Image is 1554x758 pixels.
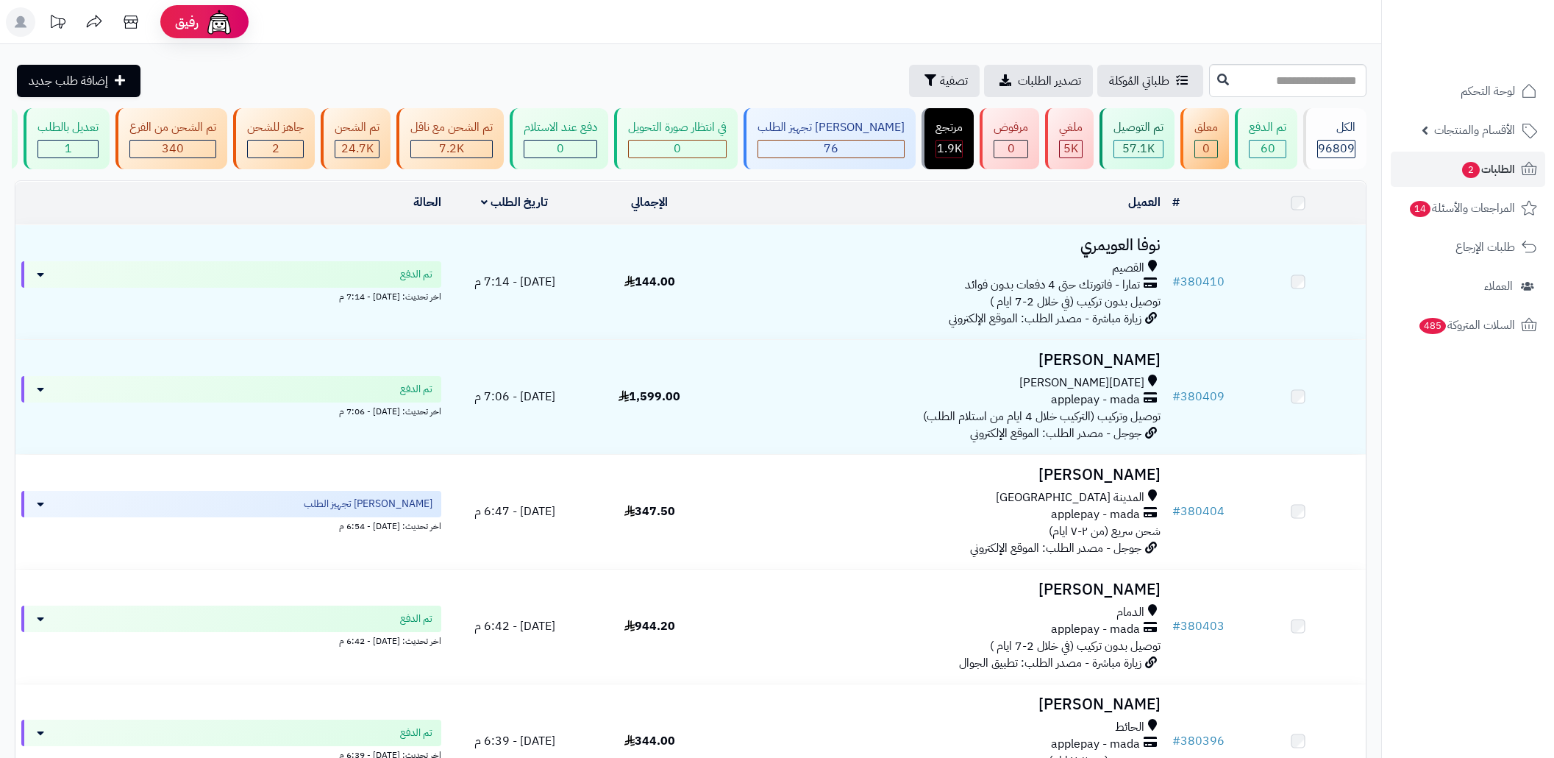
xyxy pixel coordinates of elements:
div: مرتجع [935,119,963,136]
span: تصفية [940,72,968,90]
span: زيارة مباشرة - مصدر الطلب: الموقع الإلكتروني [949,310,1141,327]
span: 0 [1202,140,1210,157]
span: تصدير الطلبات [1018,72,1081,90]
div: 0 [629,141,726,157]
a: #380404 [1172,503,1225,520]
span: [DATE][PERSON_NAME] [1019,375,1144,392]
div: 0 [524,141,596,157]
button: تصفية [909,65,980,97]
span: 2 [1462,162,1480,178]
span: الحائط [1115,719,1144,736]
a: #380403 [1172,617,1225,635]
span: 76 [824,140,838,157]
span: [DATE] - 7:06 م [474,388,555,405]
span: طلبات الإرجاع [1455,237,1515,258]
span: # [1172,503,1180,520]
a: جاهز للشحن 2 [230,108,318,169]
a: المراجعات والأسئلة14 [1391,191,1545,226]
span: 1 [65,140,72,157]
span: applepay - mada [1051,621,1140,638]
span: [DATE] - 7:14 م [474,273,555,291]
div: 60 [1250,141,1286,157]
span: تم الدفع [400,612,432,626]
span: [PERSON_NAME] تجهيز الطلب [304,497,432,511]
a: دفع عند الاستلام 0 [507,108,611,169]
a: الطلبات2 [1391,152,1545,187]
div: تم الشحن من الفرع [129,119,216,136]
span: 24.7K [341,140,374,157]
span: # [1172,732,1180,750]
span: 57.1K [1122,140,1155,157]
a: تم التوصيل 57.1K [1097,108,1177,169]
div: تم الشحن مع ناقل [410,119,493,136]
span: 485 [1419,318,1446,334]
span: # [1172,273,1180,291]
h3: نوفا العويمري [723,237,1161,254]
span: [DATE] - 6:42 م [474,617,555,635]
div: [PERSON_NAME] تجهيز الطلب [758,119,905,136]
a: طلباتي المُوكلة [1097,65,1203,97]
div: تم التوصيل [1113,119,1163,136]
div: 24743 [335,141,379,157]
a: تحديثات المنصة [39,7,76,40]
span: لوحة التحكم [1461,81,1515,102]
span: 0 [557,140,564,157]
span: 340 [162,140,184,157]
div: 7222 [411,141,492,157]
span: المراجعات والأسئلة [1408,198,1515,219]
span: 347.50 [624,503,675,520]
a: لوحة التحكم [1391,74,1545,109]
a: السلات المتروكة485 [1391,308,1545,343]
span: 60 [1261,140,1275,157]
span: إضافة طلب جديد [29,72,108,90]
a: #380409 [1172,388,1225,405]
span: # [1172,388,1180,405]
div: دفع عند الاستلام [524,119,597,136]
div: مرفوض [994,119,1028,136]
a: تم الشحن من الفرع 340 [113,108,230,169]
a: تم الشحن 24.7K [318,108,393,169]
span: # [1172,617,1180,635]
span: 2 [272,140,279,157]
div: 2 [248,141,303,157]
div: 340 [130,141,215,157]
img: ai-face.png [204,7,234,37]
div: معلق [1194,119,1218,136]
a: الكل96809 [1300,108,1369,169]
span: applepay - mada [1051,736,1140,753]
span: توصيل بدون تركيب (في خلال 2-7 ايام ) [990,637,1161,655]
span: [DATE] - 6:47 م [474,503,555,520]
span: 144.00 [624,273,675,291]
a: مرتجع 1.9K [919,108,977,169]
span: applepay - mada [1051,392,1140,408]
span: 1.9K [937,140,962,157]
a: تم الشحن مع ناقل 7.2K [393,108,507,169]
div: اخر تحديث: [DATE] - 6:54 م [21,517,441,533]
a: الحالة [413,194,441,211]
a: تصدير الطلبات [984,65,1093,97]
div: اخر تحديث: [DATE] - 7:14 م [21,288,441,303]
div: اخر تحديث: [DATE] - 7:06 م [21,403,441,418]
span: رفيق [175,13,199,31]
span: العملاء [1484,276,1513,297]
img: logo-2.png [1454,39,1540,70]
span: تمارا - فاتورتك حتى 4 دفعات بدون فوائد [965,277,1140,294]
span: الطلبات [1461,159,1515,180]
a: تم الدفع 60 [1232,108,1300,169]
div: تم الدفع [1249,119,1286,136]
h3: [PERSON_NAME] [723,581,1161,598]
span: المدينة [GEOGRAPHIC_DATA] [996,489,1144,506]
a: العملاء [1391,269,1545,304]
div: ملغي [1059,119,1083,136]
span: السلات المتروكة [1418,315,1515,336]
div: جاهز للشحن [247,119,304,136]
a: تاريخ الطلب [481,194,548,211]
span: [DATE] - 6:39 م [474,732,555,750]
span: 344.00 [624,732,675,750]
a: الإجمالي [631,194,668,211]
span: تم الدفع [400,382,432,397]
span: applepay - mada [1051,506,1140,523]
div: 76 [758,141,904,157]
span: القصيم [1112,260,1144,277]
div: اخر تحديث: [DATE] - 6:42 م [21,632,441,648]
